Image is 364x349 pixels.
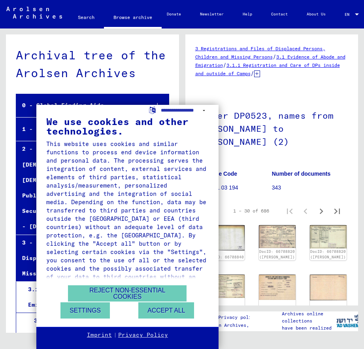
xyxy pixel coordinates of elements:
div: We use cookies and other technologies. [46,117,209,136]
button: Reject non-essential cookies [68,285,187,302]
div: This website uses cookies and similar functions to process end device information and personal da... [46,140,209,289]
button: Settings [60,302,110,319]
button: Accept all [138,302,194,319]
a: Imprint [87,331,112,339]
a: Privacy Policy [118,331,168,339]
